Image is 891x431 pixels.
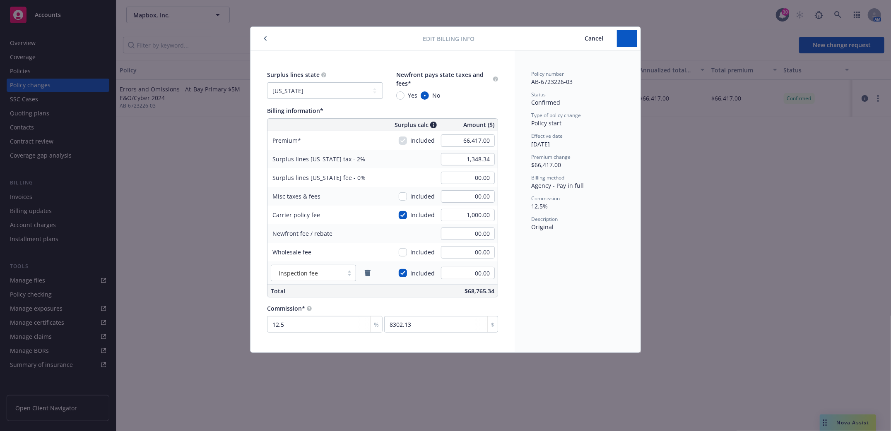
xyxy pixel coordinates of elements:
span: Original [531,223,554,231]
span: Surplus lines state [267,71,320,79]
span: Amount ($) [463,120,494,129]
span: Yes [408,91,417,100]
span: Carrier policy fee [272,211,320,219]
span: Cancel [585,34,603,42]
input: Yes [396,91,405,100]
span: Status [531,91,546,98]
input: 0.00 [441,134,495,147]
span: $68,765.34 [465,287,494,295]
span: Premium [272,136,301,144]
span: Included [410,211,435,219]
span: Wholesale fee [272,248,311,256]
span: Newfront pays state taxes and fees* [396,71,484,87]
span: Agency - Pay in full [531,182,584,189]
span: Billing method [531,174,564,181]
span: No [432,91,440,100]
span: Description [531,215,558,223]
span: Included [410,248,435,256]
span: Confirmed [531,98,560,106]
span: Included [410,269,435,278]
input: 0.00 [441,267,495,279]
span: % [374,320,379,329]
input: 0.00 [441,246,495,259]
span: Commission* [267,304,305,312]
span: Surplus lines [US_STATE] fee - 0% [272,174,366,182]
span: Policy number [531,70,564,77]
span: Premium change [531,153,571,160]
span: Included [410,136,435,145]
input: 0.00 [441,172,495,184]
span: 12.5% [531,202,548,210]
span: $66,417.00 [531,161,561,169]
span: Billing information* [267,107,323,115]
input: 0.00 [441,153,495,165]
input: 0.00 [441,209,495,221]
button: Cancel [571,30,617,47]
span: Newfront fee / rebate [272,230,332,237]
span: $ [491,320,494,329]
span: Surplus calc [395,120,429,129]
span: Effective date [531,132,563,139]
input: No [421,91,429,100]
span: Surplus lines [US_STATE] tax - 2% [272,155,365,163]
span: Edit billing info [423,34,475,43]
span: Inspection fee [275,269,339,278]
span: [DATE] [531,140,550,148]
span: Submit [617,34,637,42]
span: Policy start [531,119,561,127]
span: Total [271,287,285,295]
input: 0.00 [441,190,495,203]
span: Included [410,192,435,201]
span: AB-6723226-03 [531,78,573,86]
a: remove [363,268,373,278]
button: Submit [617,30,637,47]
span: Type of policy change [531,112,581,119]
span: Commission [531,195,560,202]
span: Inspection fee [279,269,318,278]
input: 0.00 [441,227,495,240]
span: Misc taxes & fees [272,192,320,200]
